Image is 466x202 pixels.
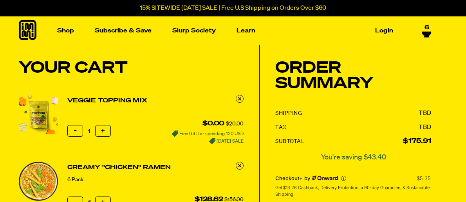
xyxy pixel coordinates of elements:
[67,125,111,138] input: quantity
[419,124,432,131] dd: TBD
[304,175,310,181] span: by
[226,121,244,127] s: $20.00
[19,162,58,201] img: Creamy "Chicken" Ramen - 6 Pack
[422,24,432,38] a: 6
[67,163,171,172] a: Creamy "Chicken" Ramen
[424,24,429,31] span: 6
[92,25,155,37] a: Subscribe & Save
[19,95,58,134] img: Veggie Topping Mix
[275,184,430,197] span: Get $13.26 Cashback, Delivery Protection, a 90-day Guarantee, & Sustainable Shipping
[275,124,287,131] dt: Tax
[19,61,244,76] h1: Your Cart
[172,137,244,144] div: [DATE] SALE
[233,25,258,37] a: Learn
[275,110,302,117] dt: Shipping
[172,129,244,137] div: Free Gift for spending 120 USD
[169,25,219,37] a: Slurp Society
[54,25,77,37] a: Shop
[419,110,432,117] dd: TBD
[67,96,147,105] a: Veggie Topping Mix
[275,175,303,181] span: Checkout+
[312,175,338,181] a: Powered by Onward
[140,5,326,12] p: 15% SITEWIDE [DATE] SALE | Free U.S Shipping on Orders Over $60
[341,176,346,181] button: More info
[372,25,396,37] a: Login
[67,175,171,184] div: 6 Pack
[202,121,224,127] span: $0.00
[275,61,432,92] h2: Order Summary
[275,152,432,163] span: You're saving $43.40
[403,138,432,145] strong: $175.91
[275,138,304,145] dt: Subtotal
[417,175,432,181] p: $5.35
[54,16,396,45] nav: Main navigation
